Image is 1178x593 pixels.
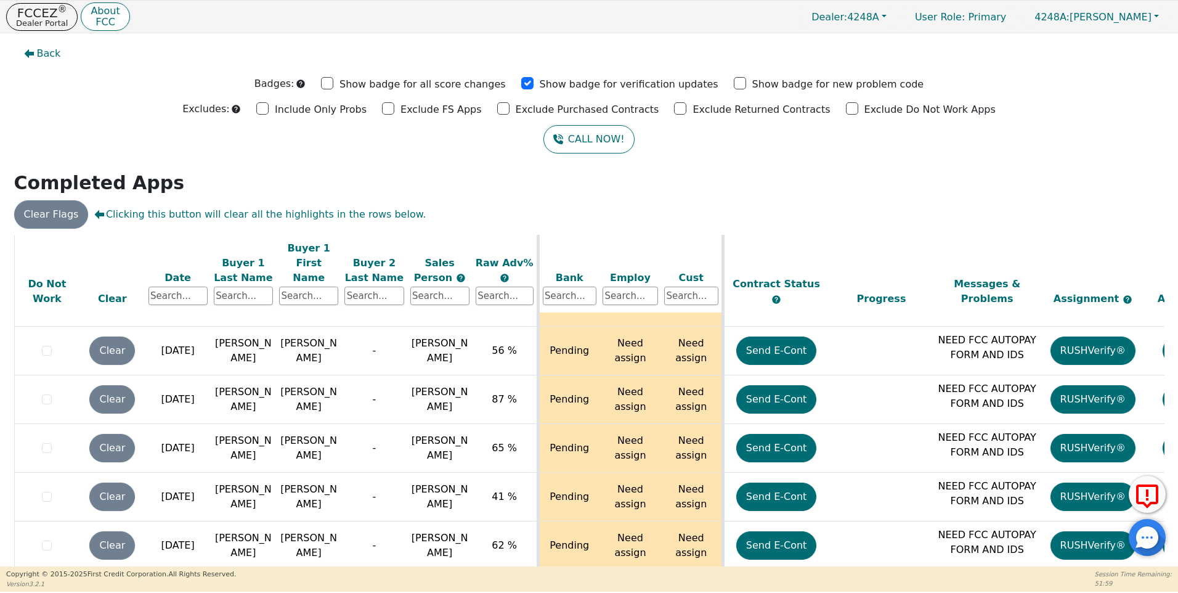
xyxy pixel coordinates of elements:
[1050,483,1135,511] button: RUSHVerify®
[736,483,817,511] button: Send E-Cont
[145,521,211,570] td: [DATE]
[492,345,517,356] span: 56 %
[14,200,89,229] button: Clear Flags
[279,240,338,285] div: Buyer 1 First Name
[543,125,634,153] button: CALL NOW!
[276,424,341,473] td: [PERSON_NAME]
[89,531,135,560] button: Clear
[276,521,341,570] td: [PERSON_NAME]
[736,337,817,365] button: Send E-Cont
[599,521,661,570] td: Need assign
[538,424,599,473] td: Pending
[412,532,468,558] span: [PERSON_NAME]
[276,327,341,375] td: [PERSON_NAME]
[1050,434,1135,462] button: RUSHVerify®
[211,521,276,570] td: [PERSON_NAME]
[603,287,658,305] input: Search...
[540,77,718,92] p: Show badge for verification updates
[341,375,407,424] td: -
[661,327,723,375] td: Need assign
[412,337,468,364] span: [PERSON_NAME]
[1050,531,1135,560] button: RUSHVerify®
[58,4,67,15] sup: ®
[492,393,517,405] span: 87 %
[211,327,276,375] td: [PERSON_NAME]
[752,77,924,92] p: Show badge for new problem code
[148,287,208,305] input: Search...
[937,430,1037,460] p: NEED FCC AUTOPAY FORM AND IDS
[538,473,599,521] td: Pending
[145,424,211,473] td: [DATE]
[664,287,718,305] input: Search...
[89,434,135,462] button: Clear
[538,327,599,375] td: Pending
[599,473,661,521] td: Need assign
[6,579,236,589] p: Version 3.2.1
[276,375,341,424] td: [PERSON_NAME]
[16,19,68,27] p: Dealer Portal
[1034,11,1070,23] span: 4248A:
[864,102,996,117] p: Exclude Do Not Work Apps
[811,11,847,23] span: Dealer:
[89,337,135,365] button: Clear
[81,2,129,31] button: AboutFCC
[412,435,468,461] span: [PERSON_NAME]
[1050,337,1135,365] button: RUSHVerify®
[214,287,273,305] input: Search...
[89,483,135,511] button: Clear
[599,424,661,473] td: Need assign
[661,473,723,521] td: Need assign
[937,528,1037,557] p: NEED FCC AUTOPAY FORM AND IDS
[492,539,517,551] span: 62 %
[18,277,77,306] div: Do Not Work
[412,483,468,510] span: [PERSON_NAME]
[599,327,661,375] td: Need assign
[410,287,469,305] input: Search...
[543,270,597,285] div: Bank
[693,102,830,117] p: Exclude Returned Contracts
[661,424,723,473] td: Need assign
[1054,293,1123,305] span: Assignment
[341,521,407,570] td: -
[339,77,506,92] p: Show badge for all score changes
[6,3,78,31] button: FCCEZ®Dealer Portal
[94,207,426,222] span: Clicking this button will clear all the highlights in the rows below.
[400,102,482,117] p: Exclude FS Apps
[254,76,294,91] p: Badges:
[214,255,273,285] div: Buyer 1 Last Name
[276,473,341,521] td: [PERSON_NAME]
[937,382,1037,411] p: NEED FCC AUTOPAY FORM AND IDS
[412,386,468,412] span: [PERSON_NAME]
[16,7,68,19] p: FCCEZ
[145,375,211,424] td: [DATE]
[168,570,236,578] span: All Rights Reserved.
[733,278,820,290] span: Contract Status
[145,473,211,521] td: [DATE]
[211,375,276,424] td: [PERSON_NAME]
[1022,7,1172,27] button: 4248A:[PERSON_NAME]
[344,287,404,305] input: Search...
[1129,476,1166,513] button: Report Error to FCC
[603,270,658,285] div: Employ
[937,333,1037,362] p: NEED FCC AUTOPAY FORM AND IDS
[89,385,135,414] button: Clear
[476,287,534,305] input: Search...
[414,256,456,283] span: Sales Person
[91,17,120,27] p: FCC
[937,479,1037,509] p: NEED FCC AUTOPAY FORM AND IDS
[661,521,723,570] td: Need assign
[1095,579,1172,588] p: 51:59
[736,385,817,414] button: Send E-Cont
[6,570,236,580] p: Copyright © 2015- 2025 First Credit Corporation.
[211,424,276,473] td: [PERSON_NAME]
[736,434,817,462] button: Send E-Cont
[832,292,932,306] div: Progress
[182,102,229,117] p: Excludes:
[91,6,120,16] p: About
[344,255,404,285] div: Buyer 2 Last Name
[341,424,407,473] td: -
[599,375,661,424] td: Need assign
